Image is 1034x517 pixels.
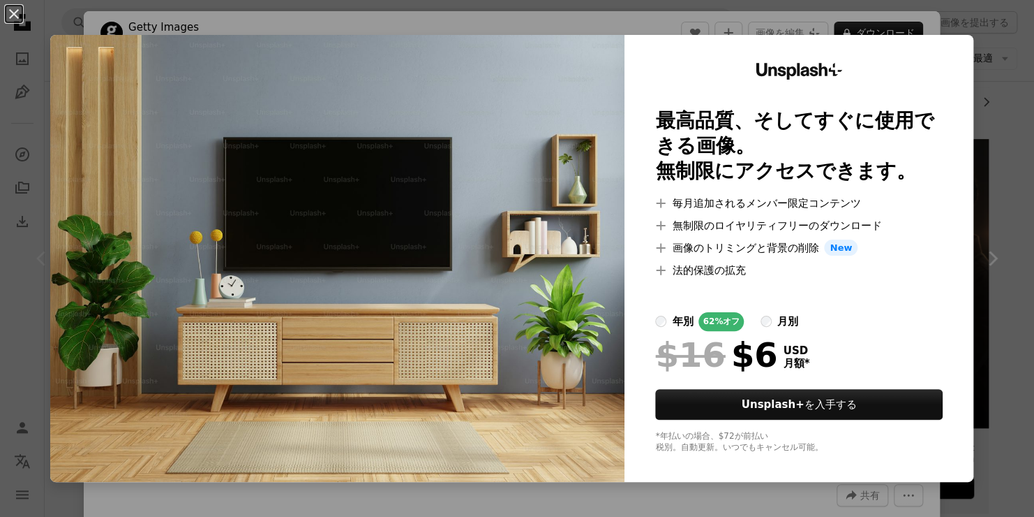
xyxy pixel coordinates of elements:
span: USD [783,344,809,357]
li: 法的保護の拡充 [655,262,942,279]
span: $16 [655,337,725,373]
button: Unsplash+を入手する [655,389,942,420]
strong: Unsplash+ [742,398,804,411]
input: 月別 [760,316,772,327]
div: $6 [655,337,777,373]
li: 画像のトリミングと背景の削除 [655,240,942,256]
div: 年別 [672,313,693,330]
h2: 最高品質、そしてすぐに使用できる画像。 無制限にアクセスできます。 [655,108,942,184]
li: 無制限のロイヤリティフリーのダウンロード [655,217,942,234]
li: 毎月追加されるメンバー限定コンテンツ [655,195,942,212]
div: 62% オフ [698,312,744,331]
div: *年払いの場合、 $72 が前払い 税別。自動更新。いつでもキャンセル可能。 [655,431,942,453]
div: 月別 [777,313,798,330]
input: 年別62%オフ [655,316,666,327]
span: New [824,240,857,256]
